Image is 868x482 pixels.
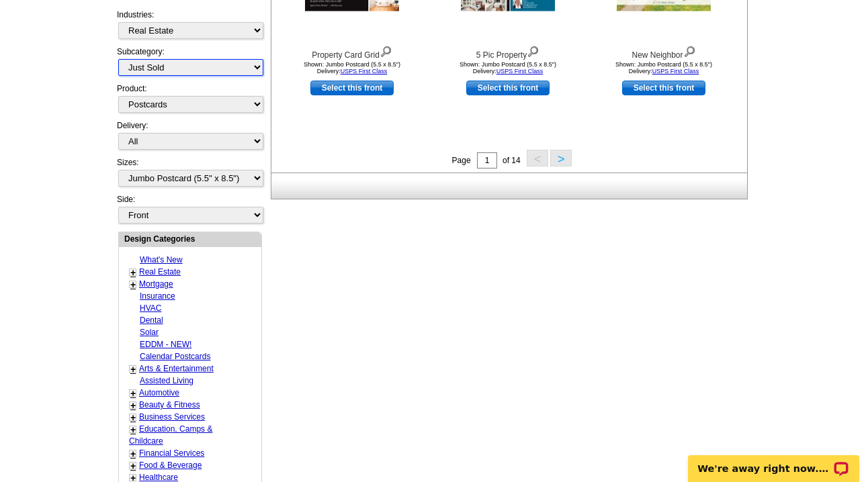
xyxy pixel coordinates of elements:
div: Industries: [117,2,262,46]
button: > [550,150,572,166]
a: Solar [140,328,159,337]
a: use this design [622,81,705,95]
div: Delivery: [117,119,262,156]
div: 5 Pic Property [434,43,582,61]
a: What's New [140,255,183,264]
div: Shown: Jumbo Postcard (5.5 x 8.5") Delivery: [434,61,582,75]
a: Education, Camps & Childcare [129,424,212,446]
div: Shown: Jumbo Postcard (5.5 x 8.5") Delivery: [278,61,426,75]
a: Insurance [140,291,175,301]
img: view design details [683,43,696,58]
a: Automotive [139,388,179,397]
a: HVAC [140,303,161,313]
a: Arts & Entertainment [139,364,214,373]
span: Page [452,156,471,165]
a: use this design [310,81,394,95]
a: Dental [140,316,163,325]
a: USPS First Class [652,68,699,75]
a: Business Services [139,412,205,422]
div: Design Categories [119,232,261,245]
a: USPS First Class [341,68,388,75]
div: New Neighbor [590,43,738,61]
div: Shown: Jumbo Postcard (5.5 x 8.5") Delivery: [590,61,738,75]
a: + [130,448,136,459]
div: Side: [117,193,262,225]
button: < [527,150,548,166]
a: Real Estate [139,267,181,277]
a: USPS First Class [496,68,544,75]
div: Subcategory: [117,46,262,83]
a: + [130,279,136,290]
div: Product: [117,83,262,119]
img: view design details [527,43,539,58]
a: + [130,364,136,375]
a: EDDM - NEW! [140,340,191,349]
a: + [130,461,136,471]
a: + [130,424,136,435]
a: Beauty & Fitness [139,400,200,409]
img: view design details [380,43,392,58]
div: Property Card Grid [278,43,426,61]
div: Sizes: [117,156,262,193]
span: of 14 [503,156,521,165]
a: + [130,412,136,423]
a: Food & Beverage [139,461,202,470]
a: Financial Services [139,448,204,458]
iframe: LiveChat chat widget [679,440,868,482]
a: Assisted Living [140,376,193,385]
a: + [130,267,136,278]
a: Healthcare [139,473,178,482]
a: Calendar Postcards [140,352,210,361]
a: Mortgage [139,279,173,289]
a: use this design [466,81,550,95]
a: + [130,388,136,399]
a: + [130,400,136,411]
